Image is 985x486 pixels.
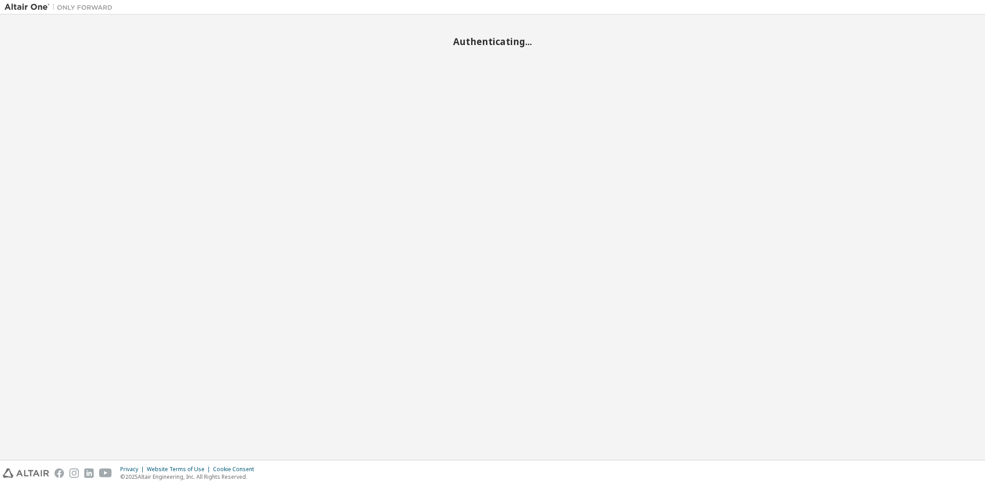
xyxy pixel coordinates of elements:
h2: Authenticating... [5,36,980,47]
img: linkedin.svg [84,468,94,478]
img: Altair One [5,3,117,12]
div: Privacy [120,466,147,473]
img: instagram.svg [69,468,79,478]
img: facebook.svg [54,468,64,478]
img: altair_logo.svg [3,468,49,478]
div: Website Terms of Use [147,466,213,473]
p: © 2025 Altair Engineering, Inc. All Rights Reserved. [120,473,259,481]
div: Cookie Consent [213,466,259,473]
img: youtube.svg [99,468,112,478]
